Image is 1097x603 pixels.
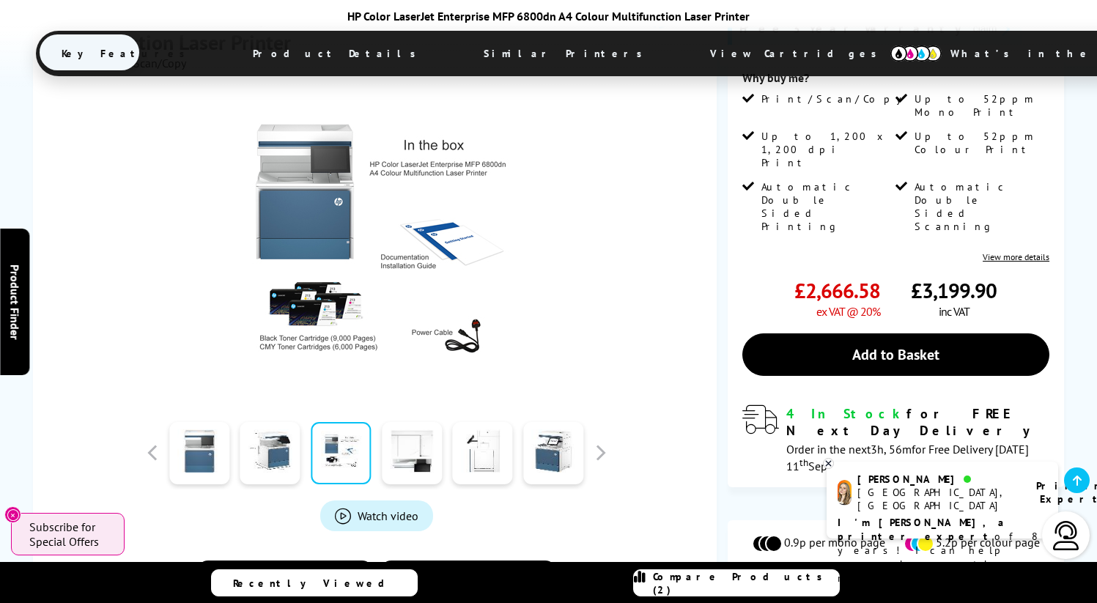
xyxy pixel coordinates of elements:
span: Recently Viewed [233,577,399,590]
span: 3h, 56m [871,442,912,456]
a: Product_All_Videos [320,500,433,531]
span: ex VAT @ 20% [816,304,880,319]
span: Subscribe for Special Offers [29,519,110,549]
img: cmyk-icon.svg [890,45,942,62]
span: 0.9p per mono page [784,535,885,552]
button: Add to Compare [197,561,373,602]
span: £3,199.90 [911,277,997,304]
a: Add to Basket [742,333,1049,376]
span: Up to 52ppm Colour Print [915,130,1046,156]
span: Print/Scan/Copy [761,92,912,106]
div: [GEOGRAPHIC_DATA], [GEOGRAPHIC_DATA] [857,486,1018,512]
span: £2,666.58 [794,277,880,304]
span: Watch video [358,508,418,523]
span: Compare Products (2) [653,570,839,596]
span: Product Details [231,36,446,71]
img: user-headset-light.svg [1052,521,1081,550]
span: Order in the next for Free Delivery [DATE] 11 September! [786,442,1029,473]
img: amy-livechat.png [838,480,852,506]
div: Toner Cartridge Costs [728,502,1064,517]
a: Compare Products (2) [633,569,840,596]
div: modal_delivery [742,405,1049,473]
div: for FREE Next Day Delivery [786,405,1049,439]
a: Recently Viewed [211,569,418,596]
span: Up to 1,200 x 1,200 dpi Print [761,130,893,169]
span: Automatic Double Sided Scanning [915,180,1046,233]
span: Similar Printers [462,36,672,71]
span: View Cartridges [688,34,912,73]
span: Up to 52ppm Mono Print [915,92,1046,119]
span: Product Finder [7,264,22,339]
span: inc VAT [939,304,969,319]
span: 4 In Stock [786,405,906,422]
img: HP Color LaserJet Enterprise MFP 6800dn Thumbnail [233,100,520,387]
span: Key Features [40,36,215,71]
button: Close [4,506,21,523]
div: [PERSON_NAME] [857,473,1018,486]
a: View more details [983,251,1049,262]
div: HP Color LaserJet Enterprise MFP 6800dn A4 Colour Multifunction Laser Printer [36,9,1062,23]
p: of 8 years! I can help you choose the right product [838,516,1047,585]
span: Automatic Double Sided Printing [761,180,893,233]
b: I'm [PERSON_NAME], a printer expert [838,516,1008,543]
sup: th [799,456,808,469]
button: In the Box [380,561,556,602]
